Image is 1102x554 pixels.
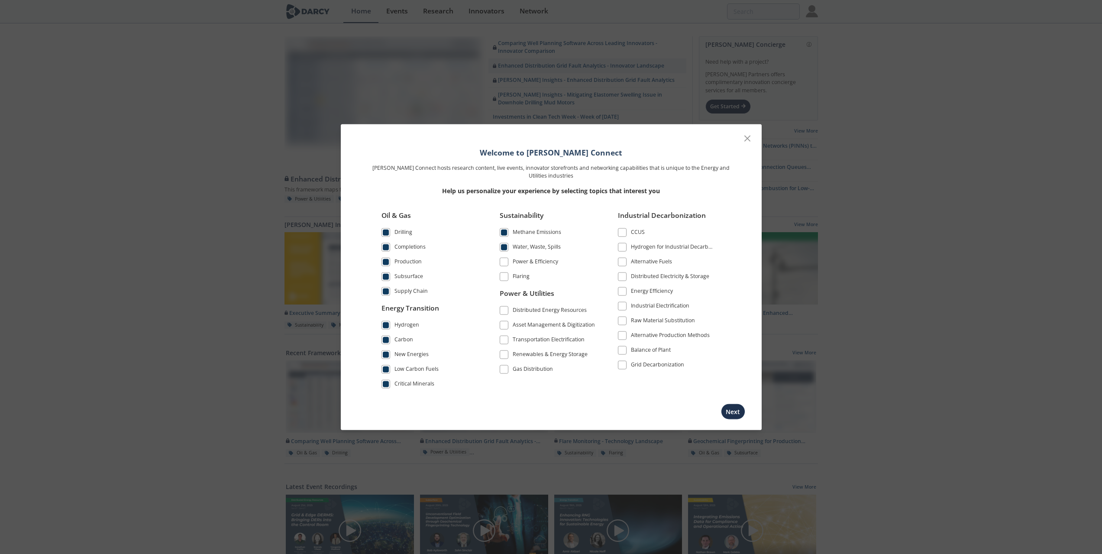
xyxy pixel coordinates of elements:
div: Low Carbon Fuels [394,365,439,376]
div: New Energies [394,350,429,361]
div: Subsurface [394,272,423,282]
div: Carbon [394,336,413,346]
div: Power & Utilities [500,288,597,305]
button: Next [721,404,745,420]
div: Renewables & Energy Storage [513,350,588,361]
div: Distributed Electricity & Storage [631,272,709,282]
div: Oil & Gas [381,210,478,227]
div: Sustainability [500,210,597,227]
div: Industrial Electrification [631,301,689,312]
div: Alternative Production Methods [631,331,710,341]
div: Balance of Plant [631,346,671,356]
div: Alternative Fuels [631,257,672,268]
div: Hydrogen [394,321,419,331]
div: Supply Chain [394,287,428,297]
div: Completions [394,243,426,253]
div: Water, Waste, Spills [513,243,561,253]
p: [PERSON_NAME] Connect hosts research content, live events, innovator storefronts and networking c... [369,164,733,180]
div: Power & Efficiency [513,257,558,268]
div: Raw Material Substitution [631,316,695,327]
div: Critical Minerals [394,380,434,390]
div: Hydrogen for Industrial Decarbonization [631,243,715,253]
div: Gas Distribution [513,365,553,376]
p: Help us personalize your experience by selecting topics that interest you [369,186,733,195]
div: Production [394,257,422,268]
div: Grid Decarbonization [631,360,684,371]
div: Transportation Electrification [513,336,585,346]
div: Energy Transition [381,303,478,320]
div: Methane Emissions [513,228,561,238]
div: Asset Management & Digitization [513,321,595,331]
div: Energy Efficiency [631,287,673,297]
div: Drilling [394,228,412,238]
div: CCUS [631,228,645,238]
div: Industrial Decarbonization [618,210,715,227]
div: Flaring [513,272,530,282]
h1: Welcome to [PERSON_NAME] Connect [369,146,733,158]
div: Distributed Energy Resources [513,306,587,317]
